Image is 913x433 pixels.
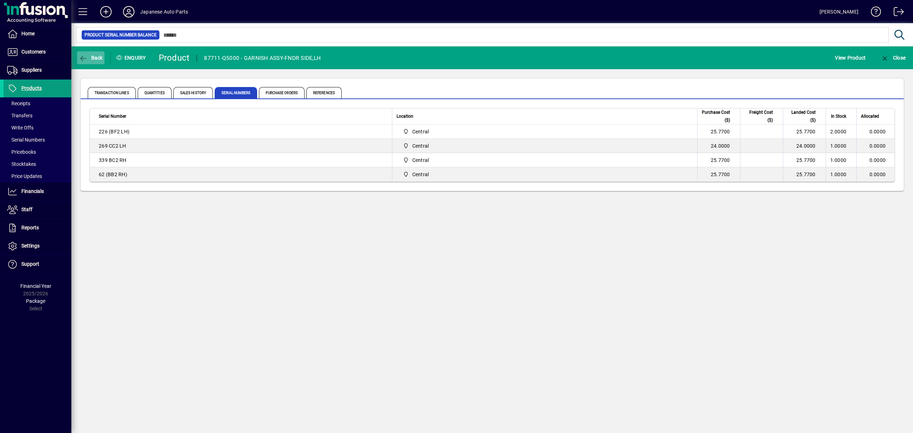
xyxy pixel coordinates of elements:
button: Profile [117,5,140,18]
td: 0.0000 [856,153,894,167]
a: Customers [4,43,71,61]
a: Pricebooks [4,146,71,158]
span: Transfers [7,113,32,118]
td: 1.0000 [826,153,857,167]
span: Central [400,170,689,179]
span: Central [400,127,689,136]
td: 339 BC2 RH [90,153,392,167]
span: References [306,87,342,98]
span: In Stock [831,112,846,120]
span: Suppliers [21,67,42,73]
td: 25.7700 [697,153,740,167]
span: Quantities [138,87,172,98]
div: Location [397,112,693,120]
a: Knowledge Base [866,1,881,25]
div: In Stock [830,112,853,120]
span: Stocktakes [7,161,36,167]
div: Allocated [861,112,886,120]
td: 62 (BB2 RH) [90,167,392,182]
div: Serial Number [99,112,388,120]
span: Reports [21,225,39,230]
a: Transfers [4,109,71,122]
td: 24.0000 [783,139,826,153]
td: 25.7700 [783,153,826,167]
td: 1.0000 [826,139,857,153]
app-page-header-button: Close enquiry [873,51,913,64]
span: Central [412,171,429,178]
span: Product Serial Number Balance [85,31,157,39]
div: Landed Cost ($) [787,108,822,124]
span: Financials [21,188,44,194]
a: Price Updates [4,170,71,182]
app-page-header-button: Back [71,51,111,64]
span: Financial Year [20,283,51,289]
a: Suppliers [4,61,71,79]
td: 0.0000 [856,124,894,139]
span: Support [21,261,39,267]
span: Back [79,55,103,61]
span: Purchase Orders [259,87,305,98]
a: Support [4,255,71,273]
span: Write Offs [7,125,34,131]
a: Stocktakes [4,158,71,170]
div: Product [159,52,190,63]
button: Add [95,5,117,18]
span: Purchase Cost ($) [702,108,730,124]
span: Receipts [7,101,30,106]
td: 2.0000 [826,124,857,139]
span: Landed Cost ($) [787,108,816,124]
td: 0.0000 [856,167,894,182]
span: Home [21,31,35,36]
td: 226 (BF2 LH) [90,124,392,139]
td: 24.0000 [697,139,740,153]
span: Serial Numbers [215,87,257,98]
span: Central [400,142,689,150]
a: Home [4,25,71,43]
span: Serial Number [99,112,126,120]
td: 1.0000 [826,167,857,182]
div: Purchase Cost ($) [702,108,736,124]
button: Close [879,51,907,64]
a: Financials [4,183,71,200]
span: Central [412,142,429,149]
td: 25.7700 [697,167,740,182]
td: 269 CC2 LH [90,139,392,153]
a: Logout [888,1,904,25]
span: Staff [21,207,32,212]
span: Location [397,112,413,120]
div: 87711-Q5000 - GARNISH ASSY-FNDR SIDE,LH [204,52,321,64]
span: Serial Numbers [7,137,45,143]
span: Freight Cost ($) [745,108,773,124]
span: Pricebooks [7,149,36,155]
span: Transaction Lines [88,87,136,98]
div: Enquiry [111,52,153,63]
span: Central [412,128,429,135]
span: Central [400,156,689,164]
a: Reports [4,219,71,237]
span: Package [26,298,45,304]
td: 25.7700 [783,124,826,139]
a: Write Offs [4,122,71,134]
button: View Product [833,51,867,64]
span: Allocated [861,112,879,120]
span: Customers [21,49,46,55]
td: 0.0000 [856,139,894,153]
a: Settings [4,237,71,255]
span: Price Updates [7,173,42,179]
a: Serial Numbers [4,134,71,146]
button: Back [77,51,104,64]
span: Settings [21,243,40,249]
span: Central [412,157,429,164]
td: 25.7700 [783,167,826,182]
div: Freight Cost ($) [745,108,779,124]
span: Products [21,85,42,91]
span: Sales History [173,87,213,98]
td: 25.7700 [697,124,740,139]
span: Close [881,55,906,61]
a: Receipts [4,97,71,109]
div: Japanese Auto Parts [140,6,188,17]
div: [PERSON_NAME] [820,6,858,17]
span: View Product [835,52,866,63]
a: Staff [4,201,71,219]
